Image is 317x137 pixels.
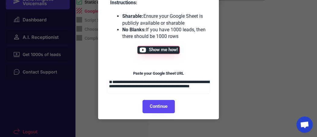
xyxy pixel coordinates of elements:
font: Paste your Google Sheet URL [133,71,184,76]
strong: No Blanks: [122,27,146,33]
span: Show me how! [149,48,178,52]
li: Ensure your Google Sheet is publicly available or sharable [122,13,207,26]
button: Continue [142,100,175,113]
strong: Sharable: [122,13,143,19]
button: Show me how! [137,46,180,54]
li: If you have 1000 leads, then there should be 1000 rows [122,26,207,40]
div: Open chat [296,117,313,133]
